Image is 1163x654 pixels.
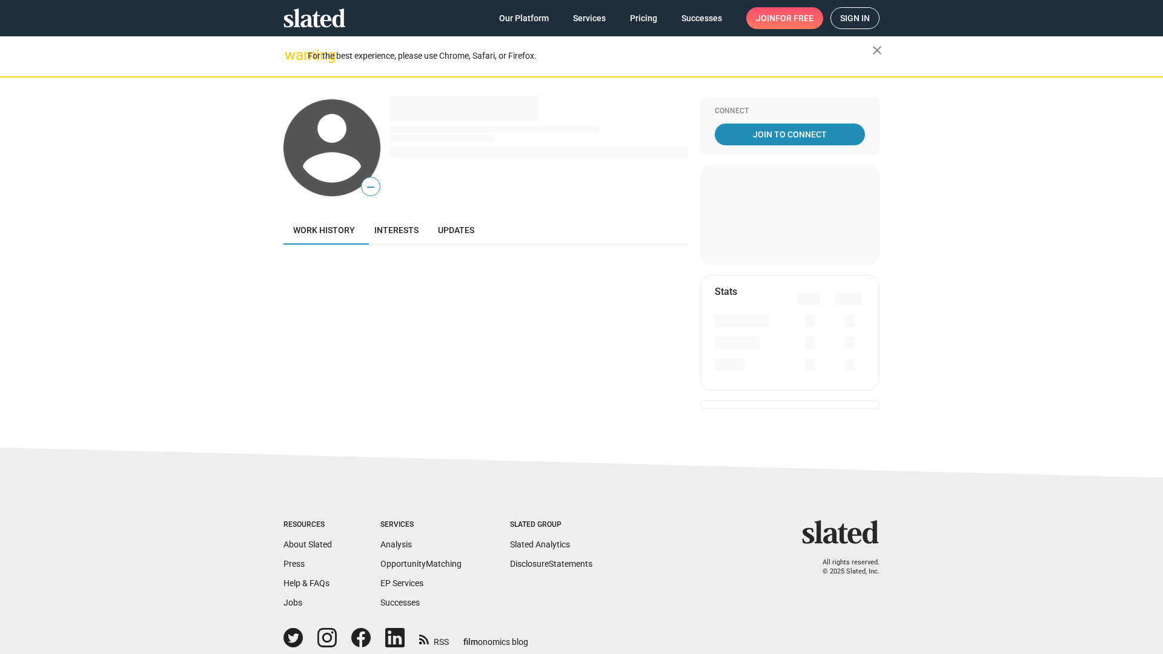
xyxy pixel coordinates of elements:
a: Successes [672,7,732,29]
a: Analysis [380,540,412,549]
a: RSS [419,629,449,648]
a: Press [283,559,305,569]
a: Successes [380,598,420,607]
span: for free [775,7,813,29]
span: Join To Connect [717,124,863,145]
div: Services [380,520,462,530]
a: Work history [283,216,365,245]
div: Connect [715,107,865,116]
span: film [463,637,478,647]
a: OpportunityMatching [380,559,462,569]
mat-icon: warning [285,48,299,62]
span: Join [756,7,813,29]
a: Slated Analytics [510,540,570,549]
a: DisclosureStatements [510,559,592,569]
a: Interests [365,216,428,245]
div: For the best experience, please use Chrome, Safari, or Firefox. [308,48,872,64]
a: Our Platform [489,7,558,29]
span: Work history [293,225,355,235]
a: Sign in [830,7,880,29]
mat-card-title: Stats [715,285,737,298]
span: — [362,179,380,195]
a: About Slated [283,540,332,549]
a: Joinfor free [746,7,823,29]
div: Slated Group [510,520,592,530]
span: Services [573,7,606,29]
span: Updates [438,225,474,235]
a: Pricing [620,7,667,29]
a: Services [563,7,615,29]
a: Jobs [283,598,302,607]
span: Our Platform [499,7,549,29]
span: Successes [681,7,722,29]
mat-icon: close [870,43,884,58]
a: EP Services [380,578,423,588]
span: Interests [374,225,419,235]
a: Help & FAQs [283,578,330,588]
span: Pricing [630,7,657,29]
a: filmonomics blog [463,627,528,648]
p: All rights reserved. © 2025 Slated, Inc. [810,558,880,576]
div: Resources [283,520,332,530]
a: Updates [428,216,484,245]
a: Join To Connect [715,124,865,145]
span: Sign in [840,8,870,28]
